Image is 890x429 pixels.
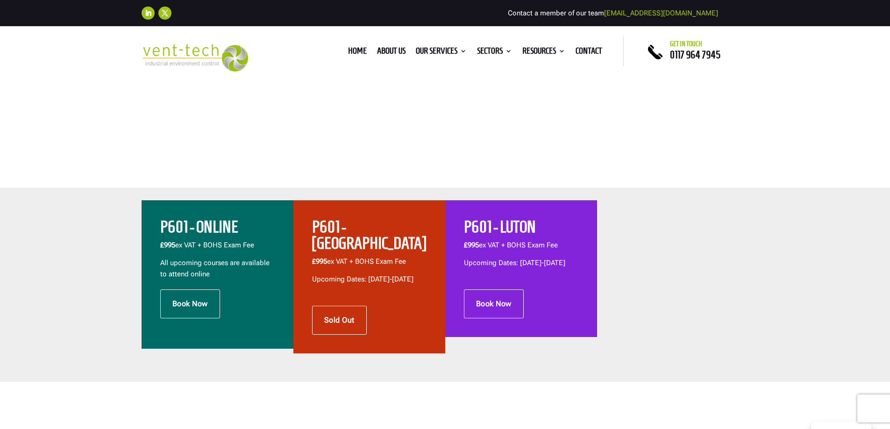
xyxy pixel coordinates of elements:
[416,48,467,58] a: Our Services
[464,219,578,240] h2: P601 - LUTON
[464,241,479,249] span: £995
[522,48,565,58] a: Resources
[576,48,602,58] a: Contact
[377,48,406,58] a: About us
[670,40,702,48] span: Get in touch
[670,49,720,60] a: 0117 964 7945
[464,258,578,269] p: Upcoming Dates: [DATE]-[DATE]
[477,48,512,58] a: Sectors
[142,7,155,20] a: Follow on LinkedIn
[160,241,175,249] b: £995
[312,219,427,256] h2: P601 - [GEOGRAPHIC_DATA]
[312,257,327,266] span: £995
[160,259,270,278] span: All upcoming courses are available to attend online
[160,240,275,258] p: ex VAT + BOHS Exam Fee
[312,256,427,274] p: ex VAT + BOHS Exam Fee
[160,289,220,318] a: Book Now
[464,289,524,318] a: Book Now
[160,219,275,240] h2: P601 - ONLINE
[348,48,367,58] a: Home
[312,274,427,285] p: Upcoming Dates: [DATE]-[DATE]
[142,44,249,71] img: 2023-09-27T08_35_16.549ZVENT-TECH---Clear-background
[464,240,578,258] p: ex VAT + BOHS Exam Fee
[312,306,367,335] a: Sold Out
[604,9,718,17] a: [EMAIL_ADDRESS][DOMAIN_NAME]
[508,9,718,17] span: Contact a member of our team
[158,7,171,20] a: Follow on X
